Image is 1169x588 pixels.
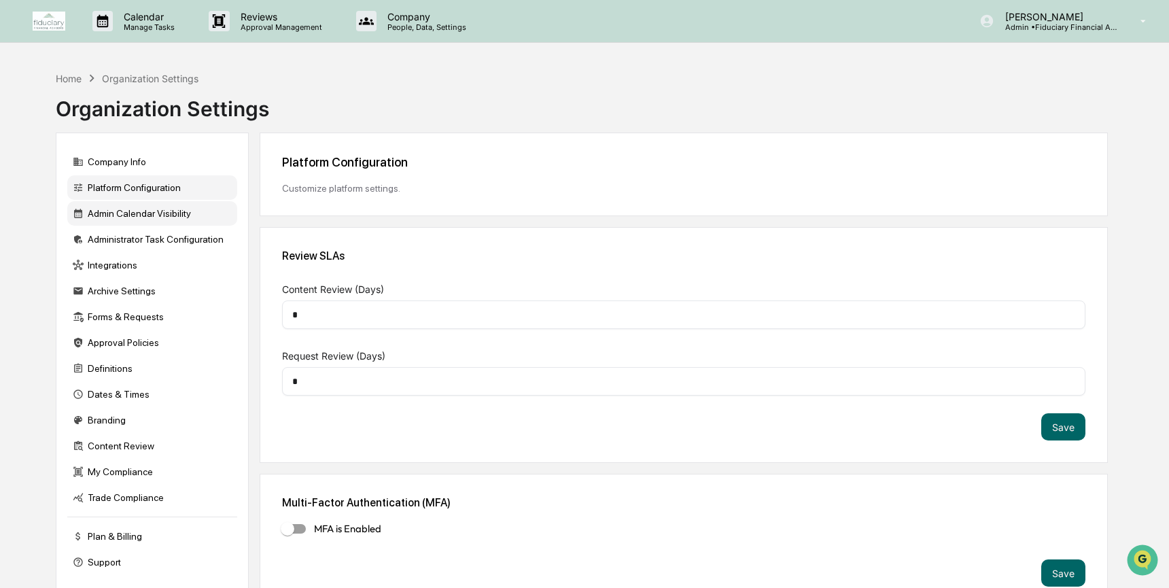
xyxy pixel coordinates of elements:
span: Pylon [135,230,164,241]
p: Reviews [230,11,329,22]
div: Content Review [67,434,237,458]
div: Branding [67,408,237,432]
div: Integrations [67,253,237,277]
a: Powered byPylon [96,230,164,241]
div: Definitions [67,356,237,381]
span: Attestations [112,171,169,185]
p: Admin • Fiduciary Financial Advisors [994,22,1121,32]
div: Plan & Billing [67,524,237,549]
span: Request Review (Days) [282,350,385,362]
iframe: Open customer support [1126,543,1162,580]
div: Customize platform settings. [282,183,1085,194]
div: Archive Settings [67,279,237,303]
span: MFA is Enabled [314,521,381,536]
div: Admin Calendar Visibility [67,201,237,226]
div: Multi-Factor Authentication (MFA) [282,496,1085,509]
a: 🔎Data Lookup [8,192,91,216]
div: Company Info [67,150,237,174]
div: Start new chat [46,104,223,118]
a: 🖐️Preclearance [8,166,93,190]
img: 1746055101610-c473b297-6a78-478c-a979-82029cc54cd1 [14,104,38,128]
div: Home [56,73,82,84]
div: Support [67,550,237,574]
div: 🗄️ [99,173,109,184]
button: Start new chat [231,108,247,124]
button: Save [1041,413,1085,440]
div: We're available if you need us! [46,118,172,128]
div: 🖐️ [14,173,24,184]
a: 🗄️Attestations [93,166,174,190]
div: Forms & Requests [67,305,237,329]
p: How can we help? [14,29,247,50]
p: [PERSON_NAME] [994,11,1121,22]
img: logo [33,12,65,31]
p: Approval Management [230,22,329,32]
div: Dates & Times [67,382,237,407]
div: 🔎 [14,198,24,209]
span: Data Lookup [27,197,86,211]
div: Review SLAs [282,249,1085,262]
div: Approval Policies [67,330,237,355]
p: Calendar [113,11,181,22]
p: Manage Tasks [113,22,181,32]
div: Administrator Task Configuration [67,227,237,252]
div: Platform Configuration [67,175,237,200]
span: Content Review (Days) [282,283,384,295]
p: Company [377,11,473,22]
div: Organization Settings [56,86,269,121]
div: Organization Settings [102,73,198,84]
span: Preclearance [27,171,88,185]
p: People, Data, Settings [377,22,473,32]
button: Save [1041,559,1085,587]
div: My Compliance [67,460,237,484]
div: Trade Compliance [67,485,237,510]
div: Platform Configuration [282,155,1085,169]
